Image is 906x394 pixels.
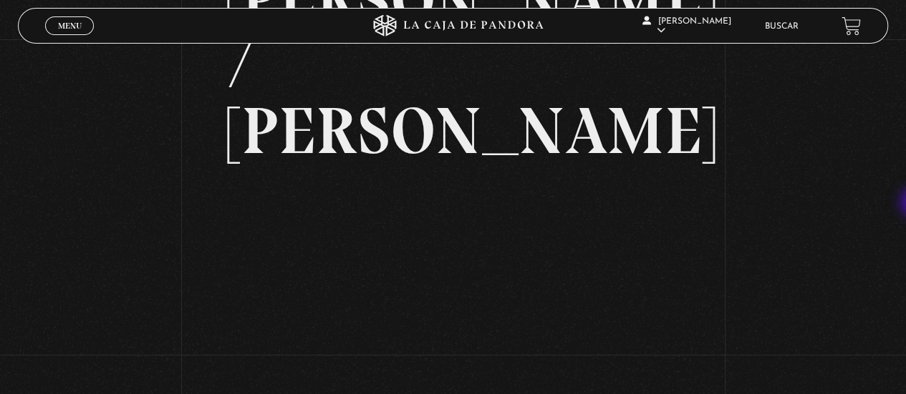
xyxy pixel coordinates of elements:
a: Buscar [765,22,799,31]
span: Cerrar [53,34,87,44]
span: Menu [58,21,82,30]
span: [PERSON_NAME] [642,17,731,35]
a: View your shopping cart [842,16,861,36]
